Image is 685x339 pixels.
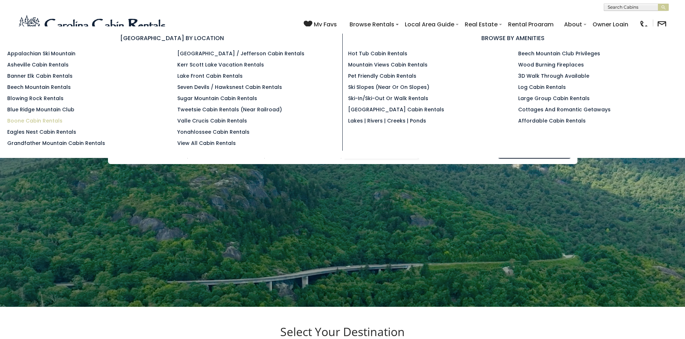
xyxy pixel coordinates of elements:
a: Real Estate [461,18,501,31]
a: Appalachian Ski Mountain [7,50,75,57]
h3: [GEOGRAPHIC_DATA] BY LOCATION [7,34,337,43]
a: View All Cabin Rentals [177,140,236,147]
a: Banner Elk Cabin Rentals [7,72,73,80]
a: [GEOGRAPHIC_DATA] / Jefferson Cabin Rentals [177,50,304,57]
h3: BROWSE BY AMENITIES [348,34,678,43]
a: Browse Rentals [346,18,398,31]
a: Rental Program [504,18,557,31]
a: Sugar Mountain Cabin Rentals [177,95,257,102]
a: Blue Ridge Mountain Club [7,106,74,113]
a: Wood Burning Fireplaces [518,61,584,68]
a: Boone Cabin Rentals [7,117,62,124]
a: Seven Devils / Hawksnest Cabin Rentals [177,83,282,91]
a: Large Group Cabin Rentals [518,95,590,102]
a: 3D Walk Through Available [518,72,589,80]
a: Valle Crucis Cabin Rentals [177,117,247,124]
a: Grandfather Mountain Cabin Rentals [7,140,105,147]
span: My Favs [314,20,337,29]
a: Kerr Scott Lake Vacation Rentals [177,61,264,68]
a: Yonahlossee Cabin Rentals [177,128,250,136]
a: About [560,18,586,31]
a: Ski Slopes (Near or On Slopes) [348,83,429,91]
a: Local Area Guide [401,18,458,31]
a: Eagles Nest Cabin Rentals [7,128,76,136]
a: Tweetsie Cabin Rentals (Near Railroad) [177,106,282,113]
a: Log Cabin Rentals [518,83,566,91]
a: My Favs [304,20,339,29]
img: phone-regular-black.png [639,20,649,30]
a: Cottages and Romantic Getaways [518,106,611,113]
a: Affordable Cabin Rentals [518,117,586,124]
a: Pet Friendly Cabin Rentals [348,72,416,80]
a: Ski-in/Ski-Out or Walk Rentals [348,95,428,102]
a: Mountain Views Cabin Rentals [348,61,428,68]
img: Blue-2.png [18,14,168,35]
img: mail-regular-black.png [657,20,667,30]
a: Asheville Cabin Rentals [7,61,69,68]
a: [GEOGRAPHIC_DATA] Cabin Rentals [348,106,444,113]
a: Beech Mountain Club Privileges [518,50,600,57]
a: Owner Login [589,18,632,31]
a: Lakes | Rivers | Creeks | Ponds [348,117,426,124]
a: Lake Front Cabin Rentals [177,72,243,80]
a: Hot Tub Cabin Rentals [348,50,407,57]
a: Blowing Rock Rentals [7,95,64,102]
a: Beech Mountain Rentals [7,83,71,91]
